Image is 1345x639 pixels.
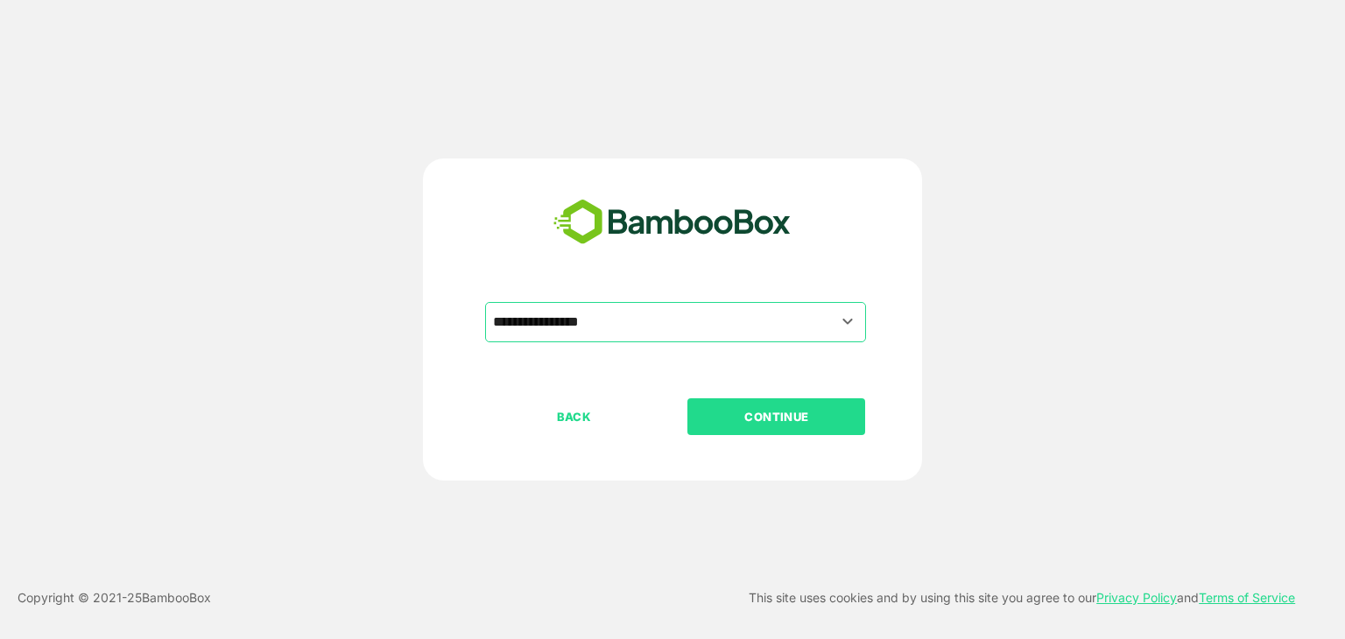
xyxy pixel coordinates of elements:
button: BACK [485,398,663,435]
button: CONTINUE [687,398,865,435]
p: BACK [487,407,662,426]
p: This site uses cookies and by using this site you agree to our and [749,587,1295,608]
img: bamboobox [544,193,800,251]
a: Terms of Service [1199,590,1295,605]
p: CONTINUE [689,407,864,426]
button: Open [836,310,860,334]
a: Privacy Policy [1096,590,1177,605]
p: Copyright © 2021- 25 BambooBox [18,587,211,608]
